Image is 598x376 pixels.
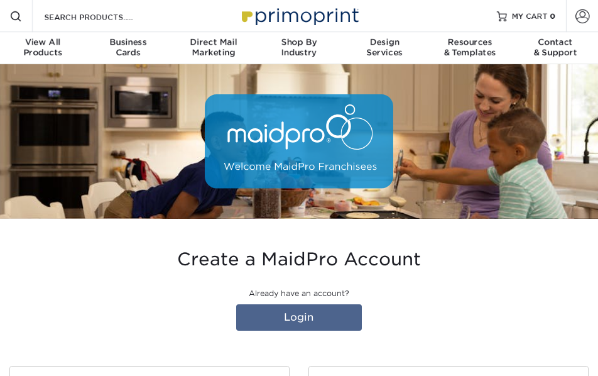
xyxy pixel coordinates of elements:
div: Cards [85,38,171,58]
span: MY CART [512,11,548,21]
a: Resources& Templates [427,32,513,65]
a: BusinessCards [85,32,171,65]
span: Shop By [256,38,342,48]
div: Marketing [171,38,256,58]
span: Business [85,38,171,48]
h3: Create a MaidPro Account [9,249,589,270]
img: Primoprint [236,2,362,29]
p: Already have an account? [9,288,589,299]
a: Login [236,304,362,331]
span: Resources [427,38,513,48]
a: Direct MailMarketing [171,32,256,65]
span: Direct Mail [171,38,256,48]
a: DesignServices [342,32,427,65]
a: Contact& Support [513,32,598,65]
img: MaidPro [205,94,393,189]
a: Shop ByIndustry [256,32,342,65]
span: Contact [513,38,598,48]
span: 0 [550,11,556,20]
div: & Templates [427,38,513,58]
span: Design [342,38,427,48]
input: SEARCH PRODUCTS..... [43,9,165,24]
div: Services [342,38,427,58]
div: & Support [513,38,598,58]
div: Industry [256,38,342,58]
